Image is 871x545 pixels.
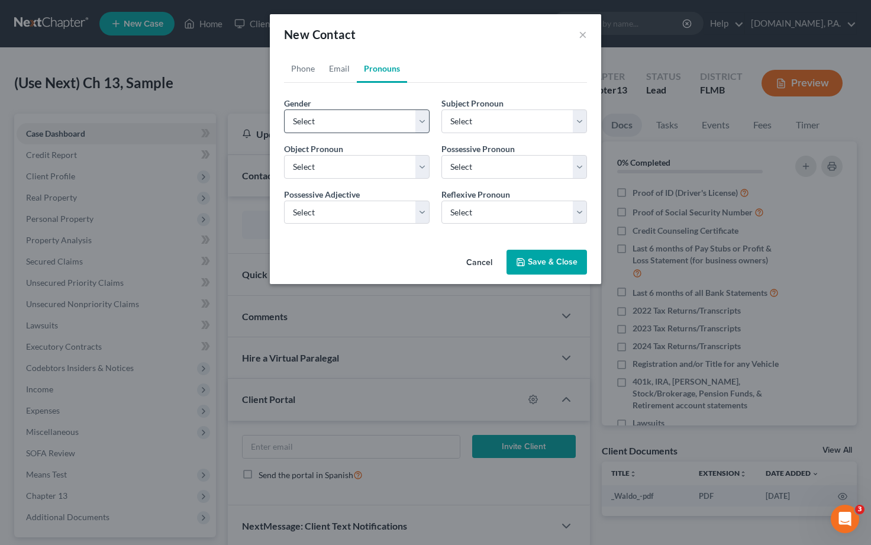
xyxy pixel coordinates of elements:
[441,144,515,154] span: Possessive Pronoun
[579,27,587,41] button: ×
[284,27,356,41] span: New Contact
[284,98,311,108] span: Gender
[284,189,360,199] span: Possessive Adjective
[507,250,587,275] button: Save & Close
[322,54,357,83] a: Email
[441,98,504,108] span: Subject Pronoun
[831,505,859,533] iframe: Intercom live chat
[457,251,502,275] button: Cancel
[441,189,510,199] span: Reflexive Pronoun
[855,505,864,514] span: 3
[284,144,343,154] span: Object Pronoun
[284,54,322,83] a: Phone
[357,54,407,83] a: Pronouns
